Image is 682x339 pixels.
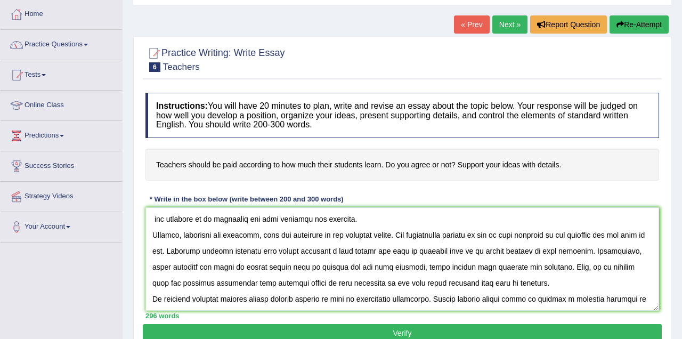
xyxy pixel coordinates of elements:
[145,149,659,181] h4: Teachers should be paid according to how much their students learn. Do you agree or not? Support ...
[149,62,160,72] span: 6
[1,30,122,57] a: Practice Questions
[145,311,659,321] div: 296 words
[610,15,669,34] button: Re-Attempt
[145,194,347,204] div: * Write in the box below (write between 200 and 300 words)
[1,151,122,178] a: Success Stories
[1,91,122,117] a: Online Class
[1,212,122,239] a: Your Account
[163,62,200,72] small: Teachers
[145,45,285,72] h2: Practice Writing: Write Essay
[156,101,208,110] b: Instructions:
[1,60,122,87] a: Tests
[492,15,527,34] a: Next »
[454,15,489,34] a: « Prev
[530,15,607,34] button: Report Question
[1,182,122,208] a: Strategy Videos
[1,121,122,148] a: Predictions
[145,93,659,138] h4: You will have 20 minutes to plan, write and revise an essay about the topic below. Your response ...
